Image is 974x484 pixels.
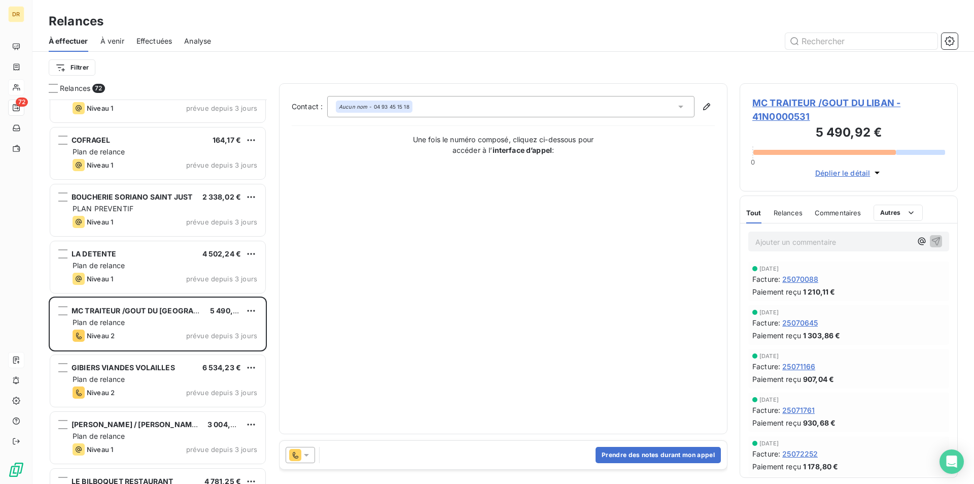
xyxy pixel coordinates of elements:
[73,147,125,156] span: Plan de relance
[759,440,779,446] span: [DATE]
[752,405,780,415] span: Facture :
[940,449,964,474] div: Open Intercom Messenger
[759,309,779,315] span: [DATE]
[8,6,24,22] div: DR
[752,461,801,472] span: Paiement reçu
[186,389,257,397] span: prévue depuis 3 jours
[339,103,409,110] div: - 04 93 45 15 18
[202,192,241,201] span: 2 338,02 €
[752,96,945,123] span: MC TRAITEUR /GOUT DU LIBAN - 41N0000531
[812,167,886,179] button: Déplier le détail
[751,158,755,166] span: 0
[493,146,552,154] strong: interface d’appel
[73,375,125,383] span: Plan de relance
[72,363,175,372] span: GIBIERS VIANDES VOLAILLES
[87,332,115,340] span: Niveau 2
[596,447,721,463] button: Prendre des notes durant mon appel
[803,330,841,341] span: 1 303,86 €
[803,286,836,297] span: 1 210,11 €
[186,445,257,454] span: prévue depuis 3 jours
[782,317,818,328] span: 25070645
[752,317,780,328] span: Facture :
[782,448,818,459] span: 25072252
[752,361,780,372] span: Facture :
[72,306,235,315] span: MC TRAITEUR /GOUT DU [GEOGRAPHIC_DATA]
[207,420,247,429] span: 3 004,03 €
[752,330,801,341] span: Paiement reçu
[785,33,937,49] input: Rechercher
[136,36,172,46] span: Effectuées
[752,274,780,284] span: Facture :
[746,209,761,217] span: Tout
[72,249,117,258] span: LA DETENTE
[210,306,249,315] span: 5 490,92 €
[73,318,125,327] span: Plan de relance
[186,332,257,340] span: prévue depuis 3 jours
[72,420,220,429] span: [PERSON_NAME] / [PERSON_NAME] CAFE
[72,192,192,201] span: BOUCHERIE SORIANO SAINT JUST
[87,275,113,283] span: Niveau 1
[49,100,267,484] div: grid
[186,161,257,169] span: prévue depuis 3 jours
[803,461,839,472] span: 1 178,80 €
[202,363,241,372] span: 6 534,23 €
[73,204,133,213] span: PLAN PREVENTIF
[402,134,605,155] p: Une fois le numéro composé, cliquez ci-dessous pour accéder à l’ :
[16,98,28,107] span: 72
[752,123,945,144] h3: 5 490,92 €
[49,59,95,76] button: Filtrer
[87,389,115,397] span: Niveau 2
[752,374,801,384] span: Paiement reçu
[803,374,834,384] span: 907,04 €
[73,432,125,440] span: Plan de relance
[202,249,241,258] span: 4 502,24 €
[752,417,801,428] span: Paiement reçu
[8,462,24,478] img: Logo LeanPay
[100,36,124,46] span: À venir
[752,448,780,459] span: Facture :
[213,136,241,144] span: 164,17 €
[874,205,923,221] button: Autres
[87,161,113,169] span: Niveau 1
[60,83,90,93] span: Relances
[782,361,815,372] span: 25071166
[774,209,803,217] span: Relances
[73,261,125,270] span: Plan de relance
[87,218,113,226] span: Niveau 1
[815,209,861,217] span: Commentaires
[87,445,113,454] span: Niveau 1
[759,266,779,272] span: [DATE]
[782,274,818,284] span: 25070088
[92,84,105,93] span: 72
[752,286,801,297] span: Paiement reçu
[759,397,779,403] span: [DATE]
[339,103,367,110] em: Aucun nom
[782,405,815,415] span: 25071761
[87,104,113,112] span: Niveau 1
[49,36,88,46] span: À effectuer
[186,104,257,112] span: prévue depuis 3 jours
[292,102,327,112] label: Contact :
[72,136,110,144] span: COFRAGEL
[815,168,871,178] span: Déplier le détail
[803,417,836,428] span: 930,68 €
[759,353,779,359] span: [DATE]
[184,36,211,46] span: Analyse
[49,12,103,30] h3: Relances
[186,275,257,283] span: prévue depuis 3 jours
[186,218,257,226] span: prévue depuis 3 jours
